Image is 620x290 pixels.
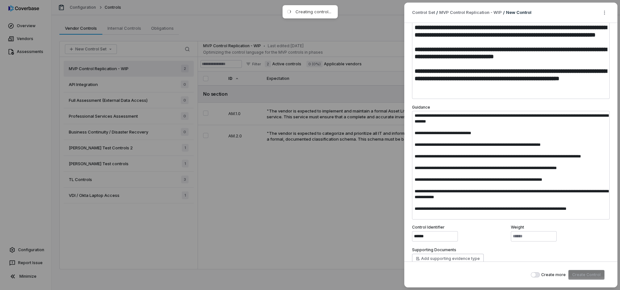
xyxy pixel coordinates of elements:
span: Create more [541,272,566,277]
label: Weight [511,225,610,230]
a: MVP Control Replication - WIP [439,9,502,16]
button: Create more [531,272,540,277]
button: More actions [599,8,610,17]
div: Creating control... [295,9,331,15]
span: Control Set [412,9,435,16]
p: / [436,10,438,16]
span: New Control [506,10,532,15]
button: Add supporting evidence type [412,254,484,263]
label: Control Identifier [412,225,511,230]
label: Guidance [412,105,430,110]
label: Supporting Documents [412,247,456,252]
p: / [503,10,505,16]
